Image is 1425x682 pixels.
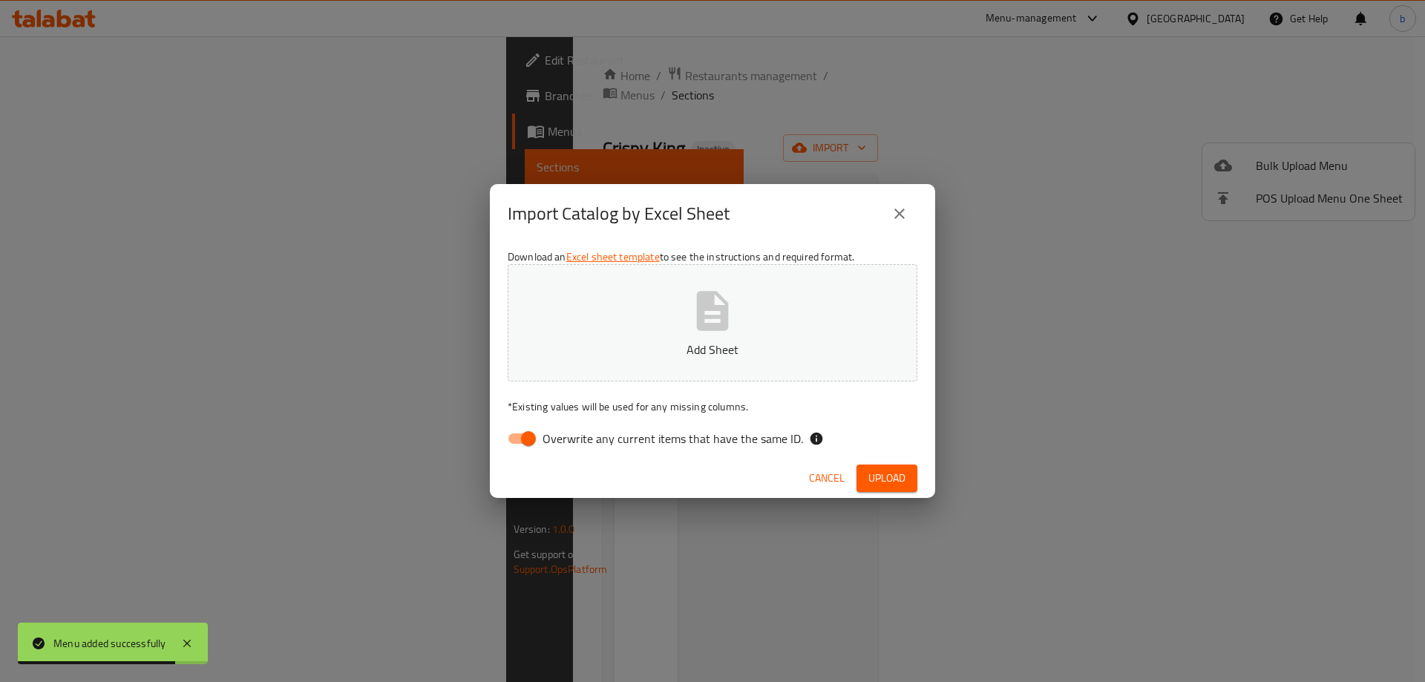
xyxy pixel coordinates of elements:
[882,196,917,232] button: close
[508,202,730,226] h2: Import Catalog by Excel Sheet
[809,469,845,488] span: Cancel
[868,469,905,488] span: Upload
[543,430,803,447] span: Overwrite any current items that have the same ID.
[856,465,917,492] button: Upload
[531,341,894,358] p: Add Sheet
[566,247,660,266] a: Excel sheet template
[490,243,935,459] div: Download an to see the instructions and required format.
[508,399,917,414] p: Existing values will be used for any missing columns.
[508,264,917,381] button: Add Sheet
[803,465,851,492] button: Cancel
[809,431,824,446] svg: If the overwrite option isn't selected, then the items that match an existing ID will be ignored ...
[53,635,166,652] div: Menu added successfully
